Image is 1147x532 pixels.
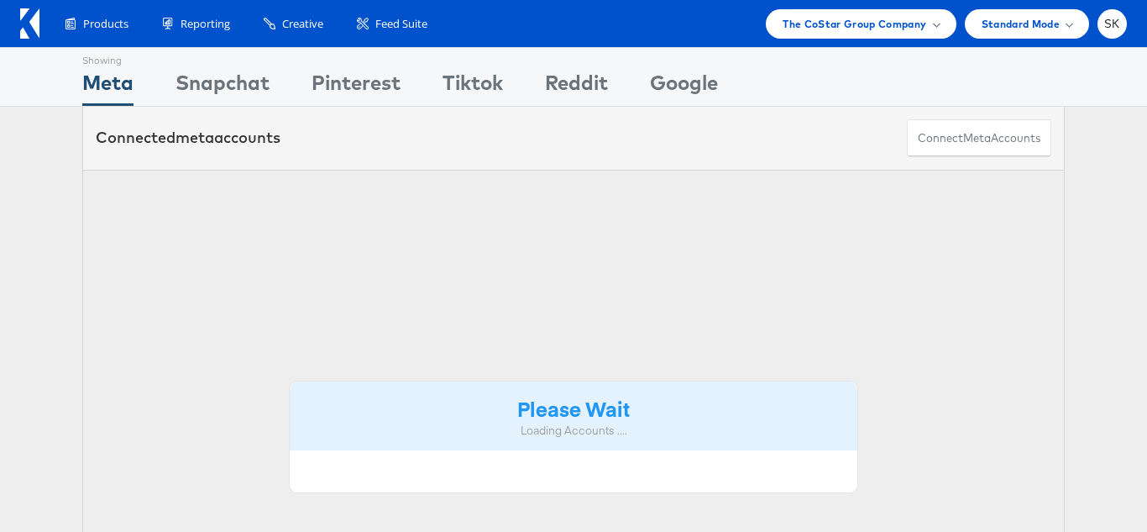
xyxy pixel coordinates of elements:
div: Connected accounts [96,127,280,149]
strong: Please Wait [517,394,630,422]
div: Reddit [545,68,608,106]
div: Meta [82,68,134,106]
span: SK [1104,18,1120,29]
div: Tiktok [443,68,503,106]
span: meta [963,130,991,146]
div: Google [650,68,718,106]
span: Products [83,16,128,32]
span: meta [175,128,214,147]
button: ConnectmetaAccounts [907,119,1051,157]
div: Pinterest [312,68,401,106]
span: Reporting [181,16,230,32]
span: Creative [282,16,323,32]
div: Showing [82,48,134,68]
div: Snapchat [175,68,270,106]
div: Loading Accounts .... [302,423,845,439]
span: Standard Mode [982,15,1060,33]
span: Feed Suite [375,16,427,32]
span: The CoStar Group Company [783,15,926,33]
